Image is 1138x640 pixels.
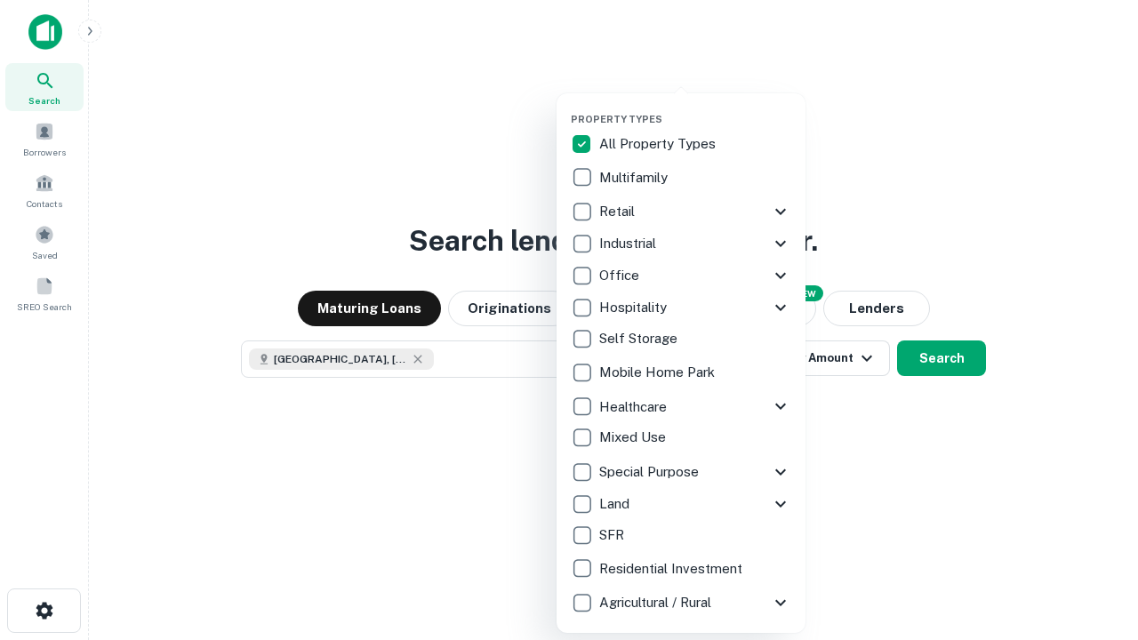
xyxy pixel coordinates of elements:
p: Hospitality [599,297,670,318]
p: Special Purpose [599,461,702,483]
p: Office [599,265,643,286]
p: Multifamily [599,167,671,188]
p: Mobile Home Park [599,362,718,383]
div: Industrial [571,228,791,260]
div: Office [571,260,791,292]
p: Agricultural / Rural [599,592,715,613]
div: Healthcare [571,390,791,422]
p: Mixed Use [599,427,669,448]
p: Land [599,493,633,515]
p: Industrial [599,233,660,254]
div: Agricultural / Rural [571,587,791,619]
p: Residential Investment [599,558,746,580]
p: All Property Types [599,133,719,155]
iframe: Chat Widget [1049,498,1138,583]
p: Retail [599,201,638,222]
div: Land [571,488,791,520]
div: Special Purpose [571,456,791,488]
p: SFR [599,524,628,546]
div: Retail [571,196,791,228]
p: Healthcare [599,396,670,418]
div: Hospitality [571,292,791,324]
p: Self Storage [599,328,681,349]
span: Property Types [571,114,662,124]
